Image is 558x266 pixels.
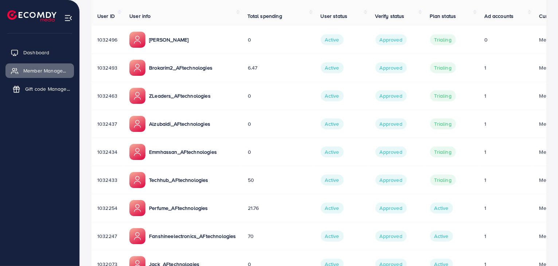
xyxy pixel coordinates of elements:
span: 1 [485,120,487,128]
span: User info [129,12,151,20]
span: Active [321,146,344,157]
span: User ID [97,12,115,20]
span: 0 [248,148,251,156]
span: Active [430,203,453,214]
span: 1032493 [97,64,117,71]
a: Dashboard [5,45,74,60]
span: trialing [430,175,456,185]
span: Active [321,90,344,101]
p: Fanshineelectronics_AFtechnologies [149,232,236,240]
span: 6.47 [248,64,258,71]
span: trialing [430,146,456,157]
span: Active [430,231,453,242]
span: Active [321,231,344,242]
a: Gift code Management [5,82,74,96]
span: Approved [375,34,407,45]
span: Active [321,203,344,214]
p: ZLeaders_AFtechnologies [149,91,211,100]
img: ic-member-manager.00abd3e0.svg [129,116,145,132]
img: ic-member-manager.00abd3e0.svg [129,228,145,244]
img: ic-member-manager.00abd3e0.svg [129,172,145,188]
span: Approved [375,146,407,157]
span: 0 [248,120,251,128]
span: Approved [375,203,407,214]
span: trialing [430,118,456,129]
span: 1 [485,148,487,156]
span: Active [321,175,344,185]
span: 1032496 [97,36,117,43]
img: ic-member-manager.00abd3e0.svg [129,32,145,48]
span: 1032437 [97,120,117,128]
span: 1032434 [97,148,117,156]
span: trialing [430,34,456,45]
img: menu [64,14,73,22]
img: logo [7,10,56,21]
span: Approved [375,62,407,73]
span: 0 [248,36,251,43]
span: 1 [485,232,487,240]
span: 0 [485,36,488,43]
span: 50 [248,176,254,184]
p: Alzubaidi_AFtechnologies [149,120,210,128]
span: Active [321,118,344,129]
span: Active [321,34,344,45]
span: 21.76 [248,204,259,212]
span: 70 [248,232,254,240]
p: [PERSON_NAME] [149,35,188,44]
span: 1 [485,204,487,212]
span: User status [321,12,348,20]
img: ic-member-manager.00abd3e0.svg [129,60,145,76]
span: Member Management [23,67,69,74]
span: 0 [248,92,251,99]
span: 1 [485,176,487,184]
span: trialing [430,90,456,101]
span: Approved [375,231,407,242]
p: Perfume_AFtechnologies [149,204,208,212]
span: trialing [430,62,456,73]
p: Techhub_AFtechnologies [149,176,208,184]
p: Emmhassan_AFtechnologies [149,148,217,156]
span: 1 [485,92,487,99]
span: Dashboard [23,49,49,56]
span: 1032433 [97,176,117,184]
span: 1032254 [97,204,117,212]
iframe: Chat [527,233,553,261]
img: ic-member-manager.00abd3e0.svg [129,200,145,216]
img: ic-member-manager.00abd3e0.svg [129,88,145,104]
span: Total spending [248,12,282,20]
span: Approved [375,175,407,185]
span: Plan status [430,12,456,20]
p: Brokarim2_AFtechnologies [149,63,212,72]
span: Ad accounts [485,12,514,20]
span: 1032247 [97,232,117,240]
span: Approved [375,90,407,101]
img: ic-member-manager.00abd3e0.svg [129,144,145,160]
span: Verify status [375,12,405,20]
span: Approved [375,118,407,129]
a: Member Management [5,63,74,78]
span: 1032463 [97,92,117,99]
span: Active [321,62,344,73]
span: Gift code Management [25,85,70,93]
span: 1 [485,64,487,71]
